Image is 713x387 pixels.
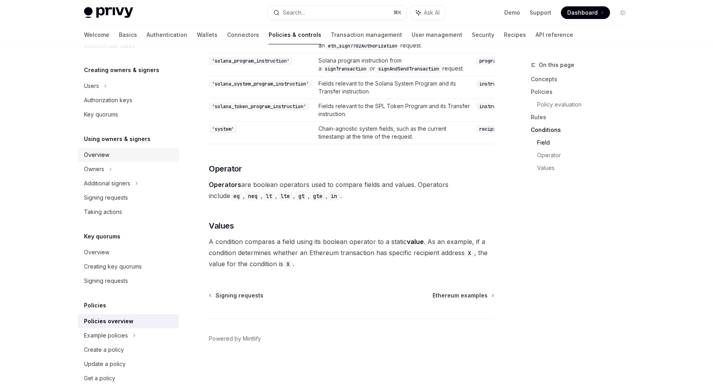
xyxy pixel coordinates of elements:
[310,192,326,200] code: gte
[476,80,524,88] code: instructionName
[215,292,263,299] span: Signing requests
[84,134,151,144] h5: Using owners & signers
[537,162,635,174] a: Values
[78,274,179,288] a: Signing requests
[531,73,635,86] a: Concepts
[263,192,275,200] code: lt
[84,150,109,160] div: Overview
[78,343,179,357] a: Create a policy
[84,81,99,91] div: Users
[412,25,462,44] a: User management
[78,357,179,371] a: Update a policy
[84,7,133,18] img: light logo
[209,335,261,343] a: Powered by Mintlify
[84,95,132,105] div: Authorization keys
[325,42,400,50] code: eth_sign7702Authorization
[209,179,494,201] span: are boolean operators used to compare fields and values. Operators include , , , , , , .
[616,6,629,19] button: Toggle dark mode
[433,292,488,299] span: Ethereum examples
[209,103,309,111] code: 'solana_token_program_instruction'
[537,136,635,149] a: Field
[84,276,128,286] div: Signing requests
[331,25,402,44] a: Transaction management
[504,25,526,44] a: Recipes
[210,292,263,299] a: Signing requests
[84,65,159,75] h5: Creating owners & signers
[209,57,293,65] code: 'solana_program_instruction'
[407,238,424,246] strong: value
[84,331,128,340] div: Example policies
[209,163,242,174] span: Operator
[537,98,635,111] a: Policy evaluation
[283,8,305,17] div: Search...
[78,191,179,205] a: Signing requests
[315,99,473,122] td: Fields relevant to the SPL Token Program and its Transfer instruction.
[465,249,474,257] code: X
[227,25,259,44] a: Connectors
[84,345,124,355] div: Create a policy
[209,181,241,189] strong: Operators
[504,9,520,17] a: Demo
[78,205,179,219] a: Taking actions
[410,6,445,20] button: Ask AI
[539,60,574,70] span: On this page
[78,93,179,107] a: Authorization keys
[209,220,234,231] span: Values
[78,259,179,274] a: Creating key quorums
[328,192,340,200] code: in
[567,9,598,17] span: Dashboard
[78,314,179,328] a: Policies overview
[530,9,551,17] a: Support
[295,192,308,200] code: gt
[315,122,473,144] td: Chain-agnostic system fields, such as the current timestamp at the time of the request.
[78,371,179,385] a: Get a policy
[531,86,635,98] a: Policies
[315,53,473,76] td: Solana program instruction from a or request.
[84,164,104,174] div: Owners
[84,248,109,257] div: Overview
[84,25,109,44] a: Welcome
[268,6,406,20] button: Search...⌘K
[537,149,635,162] a: Operator
[531,124,635,136] a: Conditions
[315,76,473,99] td: Fields relevant to the Solana System Program and its Transfer instruction.
[209,80,312,88] code: 'solana_system_program_instruction'
[536,25,573,44] a: API reference
[269,25,321,44] a: Policies & controls
[78,107,179,122] a: Key quorums
[476,103,524,111] code: instructionName
[322,65,370,73] code: signTransaction
[375,65,442,73] code: signAndSendTransaction
[84,316,133,326] div: Policies overview
[84,262,142,271] div: Creating key quorums
[84,359,126,369] div: Update a policy
[197,25,217,44] a: Wallets
[277,192,293,200] code: lte
[393,10,402,16] span: ⌘ K
[78,148,179,162] a: Overview
[84,232,120,241] h5: Key quorums
[283,260,293,269] code: X
[561,6,610,19] a: Dashboard
[84,193,128,202] div: Signing requests
[84,374,115,383] div: Get a policy
[433,292,494,299] a: Ethereum examples
[476,125,507,133] code: recipient
[78,245,179,259] a: Overview
[230,192,243,200] code: eq
[119,25,137,44] a: Basics
[209,125,237,133] code: 'system'
[84,207,122,217] div: Taking actions
[472,25,494,44] a: Security
[84,110,118,119] div: Key quorums
[209,236,494,269] span: A condition compares a field using its boolean operator to a static . As an example, if a conditi...
[147,25,187,44] a: Authentication
[531,111,635,124] a: Rules
[476,57,507,65] code: programId
[84,179,130,188] div: Additional signers
[424,9,440,17] span: Ask AI
[84,301,106,310] h5: Policies
[245,192,261,200] code: neq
